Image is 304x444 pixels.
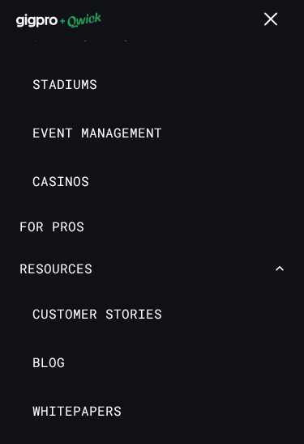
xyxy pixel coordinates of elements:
span: Stadiums [32,76,97,92]
span: Blog [32,354,65,370]
span: Event Management [32,125,162,141]
span: Customer stories [32,306,162,322]
span: Whitepapers [32,403,122,419]
span: Casinos [32,173,89,189]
